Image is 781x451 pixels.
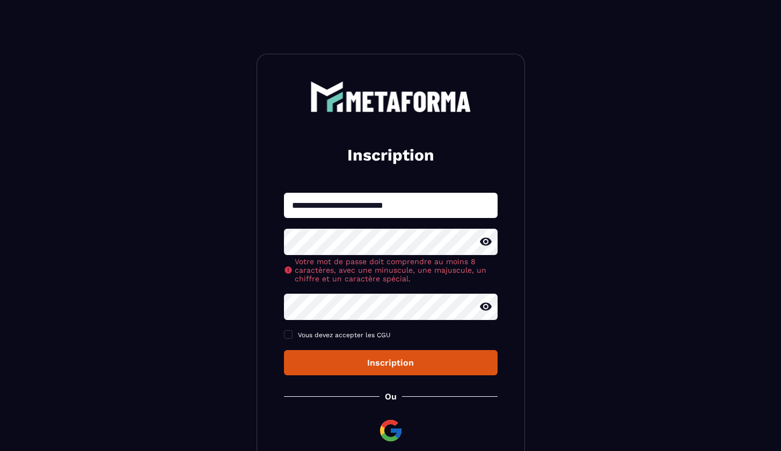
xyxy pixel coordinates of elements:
a: logo [284,81,498,112]
p: Ou [385,391,397,402]
img: google [378,418,404,443]
img: logo [310,81,471,112]
button: Inscription [284,350,498,375]
span: Vous devez accepter les CGU [298,331,391,339]
span: Votre mot de passe doit comprendre au moins 8 caractères, avec une minuscule, une majuscule, un c... [295,257,498,283]
h2: Inscription [297,144,485,166]
div: Inscription [293,358,489,368]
